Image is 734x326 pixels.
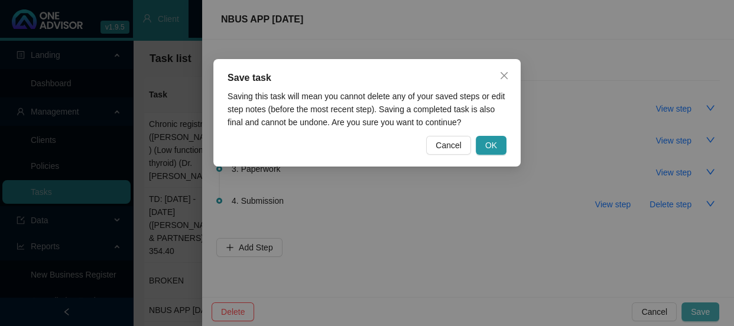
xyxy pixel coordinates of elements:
[228,90,506,129] div: Saving this task will mean you cannot delete any of your saved steps or edit step notes (before t...
[476,136,506,155] button: OK
[499,71,509,80] span: close
[426,136,471,155] button: Cancel
[485,139,497,152] span: OK
[495,66,514,85] button: Close
[228,71,506,85] div: Save task
[436,139,462,152] span: Cancel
